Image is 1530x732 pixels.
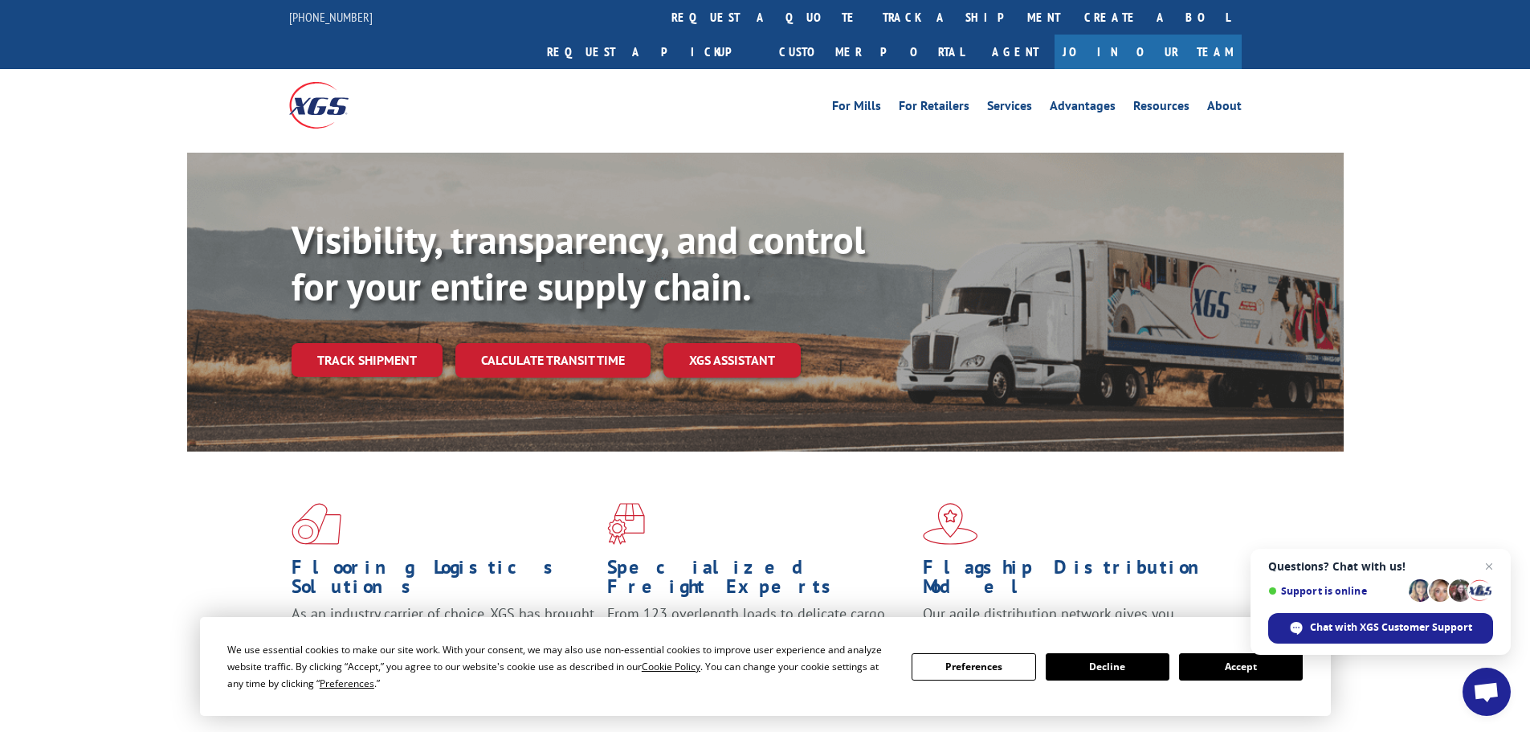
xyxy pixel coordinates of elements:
a: Resources [1133,100,1189,117]
img: xgs-icon-focused-on-flooring-red [607,503,645,545]
a: Track shipment [292,343,443,377]
a: [PHONE_NUMBER] [289,9,373,25]
a: Services [987,100,1032,117]
span: Cookie Policy [642,660,700,673]
a: Calculate transit time [455,343,651,378]
span: Support is online [1268,585,1403,597]
button: Decline [1046,653,1169,681]
span: Chat with XGS Customer Support [1310,620,1472,635]
a: Advantages [1050,100,1116,117]
a: For Mills [832,100,881,117]
h1: Specialized Freight Experts [607,558,911,604]
b: Visibility, transparency, and control for your entire supply chain. [292,215,865,311]
img: xgs-icon-flagship-distribution-model-red [923,503,978,545]
a: Join Our Team [1055,35,1242,69]
a: XGS ASSISTANT [663,343,801,378]
h1: Flagship Distribution Model [923,558,1226,604]
a: Agent [976,35,1055,69]
a: Request a pickup [535,35,767,69]
div: Chat with XGS Customer Support [1268,613,1493,644]
a: Customer Portal [767,35,976,69]
span: As an industry carrier of choice, XGS has brought innovation and dedication to flooring logistics... [292,604,594,661]
span: Questions? Chat with us! [1268,560,1493,573]
a: About [1207,100,1242,117]
span: Our agile distribution network gives you nationwide inventory management on demand. [923,604,1218,642]
button: Accept [1179,653,1303,681]
div: We use essential cookies to make our site work. With your consent, we may also use non-essential ... [227,641,892,692]
img: xgs-icon-total-supply-chain-intelligence-red [292,503,341,545]
div: Cookie Consent Prompt [200,617,1331,716]
a: For Retailers [899,100,969,117]
button: Preferences [912,653,1035,681]
p: From 123 overlength loads to delicate cargo, our experienced staff knows the best way to move you... [607,604,911,676]
div: Open chat [1463,668,1511,716]
span: Preferences [320,677,374,690]
span: Close chat [1479,557,1499,576]
h1: Flooring Logistics Solutions [292,558,595,604]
